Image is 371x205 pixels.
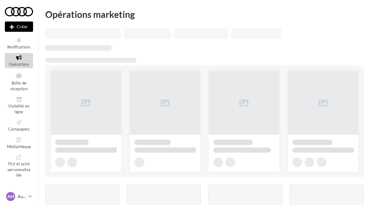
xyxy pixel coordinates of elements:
a: Médiathèque [5,135,33,150]
a: Campagnes [5,118,33,133]
a: PLV et print personnalisable [5,153,33,179]
div: Nouvelle campagne [5,21,33,32]
button: Notifications [5,36,33,51]
span: Notifications [7,45,31,49]
p: Audi MONTROUGE [18,193,26,200]
a: AM Audi MONTROUGE [5,191,33,202]
span: Médiathèque [7,144,31,149]
a: Visibilité en ligne [5,95,33,115]
span: Opérations [9,62,29,67]
div: Opérations marketing [45,10,364,19]
span: AM [7,193,14,200]
span: Visibilité en ligne [8,104,29,114]
a: Boîte de réception [5,71,33,93]
span: Boîte de réception [10,81,28,91]
span: Campagnes [8,127,30,131]
button: Créer [5,21,33,32]
a: Opérations [5,53,33,68]
span: PLV et print personnalisable [8,160,31,177]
